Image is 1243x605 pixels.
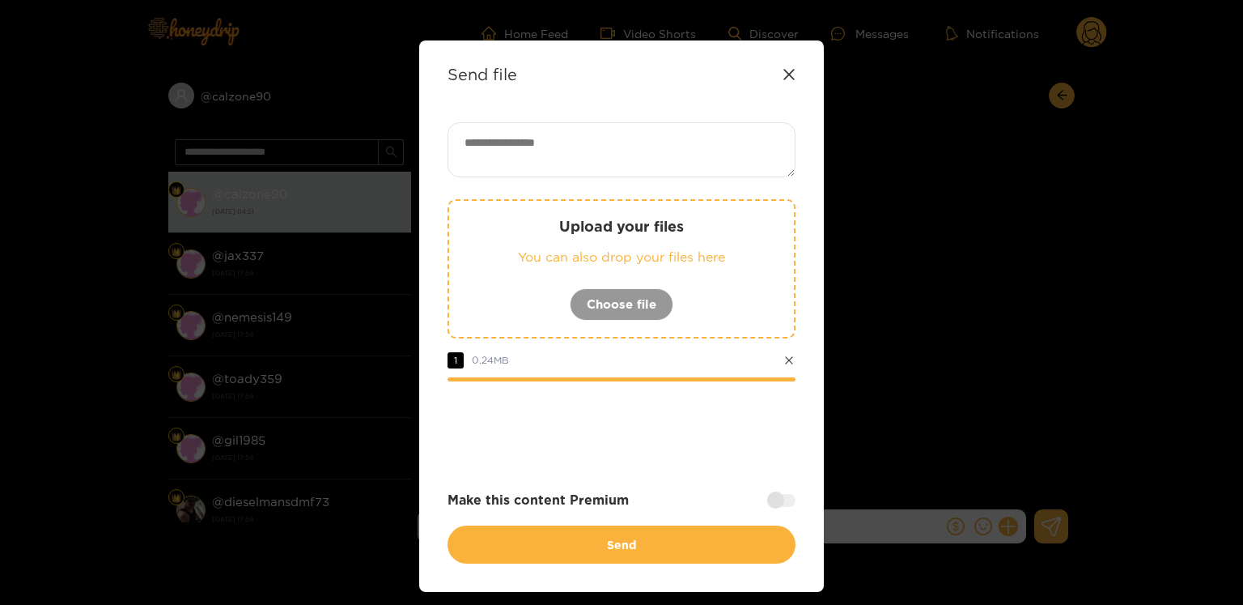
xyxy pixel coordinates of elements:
[482,217,761,236] p: Upload your files
[448,65,517,83] strong: Send file
[448,352,464,369] span: 1
[482,248,761,266] p: You can also drop your files here
[570,288,673,321] button: Choose file
[448,526,795,564] button: Send
[472,355,509,365] span: 0.24 MB
[448,491,629,509] strong: Make this content Premium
